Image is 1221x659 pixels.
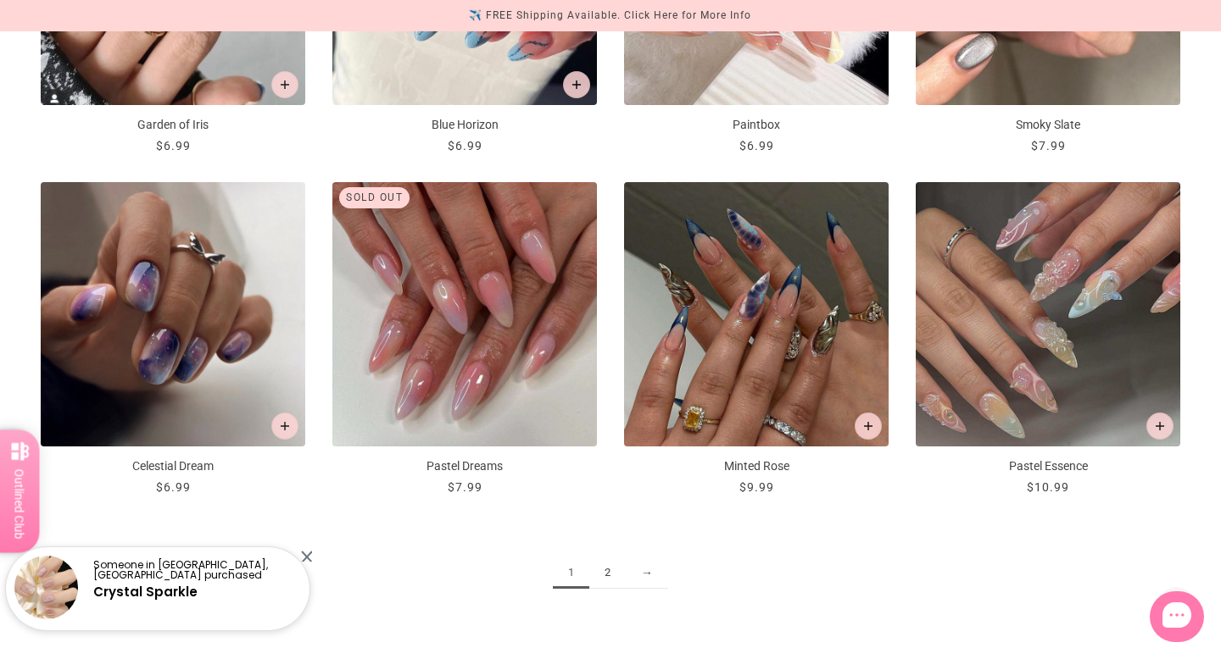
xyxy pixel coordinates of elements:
[156,480,191,494] span: $6.99
[855,413,882,440] button: Add to cart
[41,116,305,134] p: Garden of Iris
[1027,480,1069,494] span: $10.99
[626,557,668,589] a: →
[332,116,597,134] p: Blue Horizon
[589,557,626,589] a: 2
[339,187,410,208] div: Sold out
[332,457,597,475] p: Pastel Dreams
[332,182,597,496] a: Pastel Dreams
[624,116,889,134] p: Paintbox
[156,139,191,152] span: $6.99
[93,583,198,601] a: Crystal Sparkle
[916,457,1180,475] p: Pastel Essence
[41,457,305,475] p: Celestial Dream
[739,480,774,494] span: $9.99
[553,557,589,589] span: 1
[469,7,751,25] div: ✈️ FREE Shipping Available. Click Here for More Info
[916,116,1180,134] p: Smoky Slate
[916,182,1180,496] a: Pastel Essence
[93,560,295,580] p: Someone in [GEOGRAPHIC_DATA], [GEOGRAPHIC_DATA] purchased
[1031,139,1066,152] span: $7.99
[271,413,298,440] button: Add to cart
[563,71,590,98] button: Add to cart
[271,71,298,98] button: Add to cart
[739,139,774,152] span: $6.99
[448,139,482,152] span: $6.99
[41,182,305,496] a: Celestial Dream
[1146,413,1174,440] button: Add to cart
[624,457,889,475] p: Minted Rose
[624,182,889,496] a: Minted Rose
[448,480,482,494] span: $7.99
